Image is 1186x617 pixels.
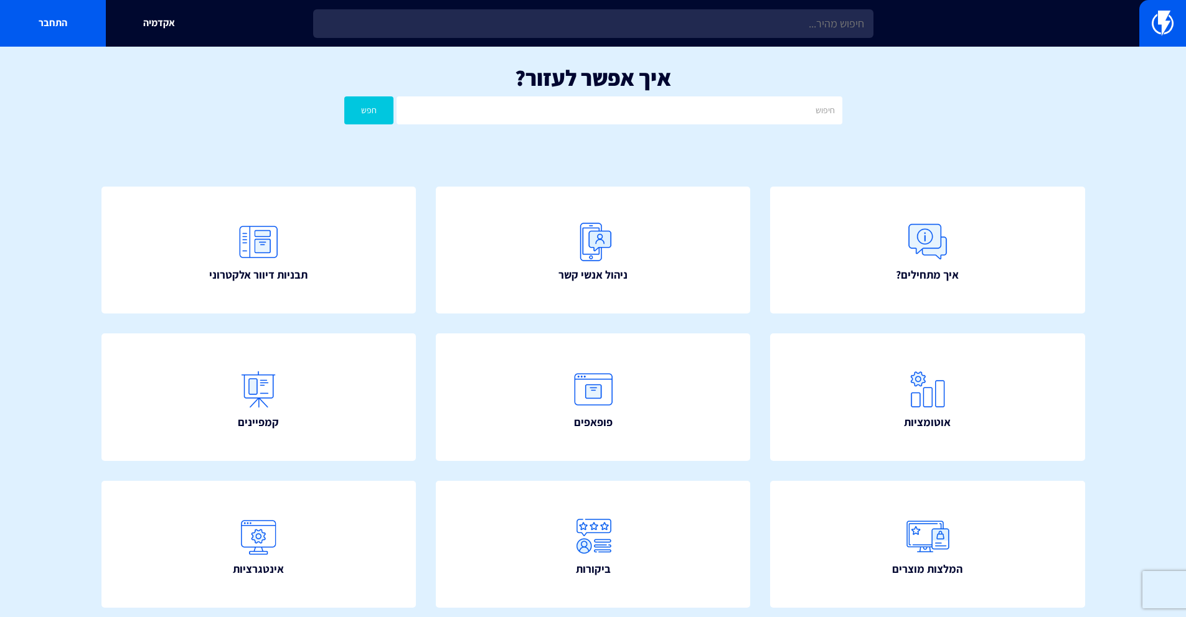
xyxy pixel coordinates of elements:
input: חיפוש מהיר... [313,9,873,38]
a: אינטגרציות [101,481,417,608]
a: תבניות דיוור אלקטרוני [101,187,417,314]
button: חפש [344,96,394,124]
span: המלצות מוצרים [892,561,962,577]
span: תבניות דיוור אלקטרוני [209,267,308,283]
a: אוטומציות [770,333,1085,461]
span: אוטומציות [904,414,951,430]
a: פופאפים [436,333,751,461]
span: ניהול אנשי קשר [558,267,628,283]
input: חיפוש [397,96,842,124]
a: ביקורות [436,481,751,608]
span: ביקורות [576,561,611,577]
a: קמפיינים [101,333,417,461]
span: אינטגרציות [233,561,284,577]
a: איך מתחילים? [770,187,1085,314]
a: ניהול אנשי קשר [436,187,751,314]
span: קמפיינים [238,414,279,430]
h1: איך אפשר לעזור? [19,65,1167,90]
a: המלצות מוצרים [770,481,1085,608]
span: פופאפים [574,414,613,430]
span: איך מתחילים? [896,267,959,283]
